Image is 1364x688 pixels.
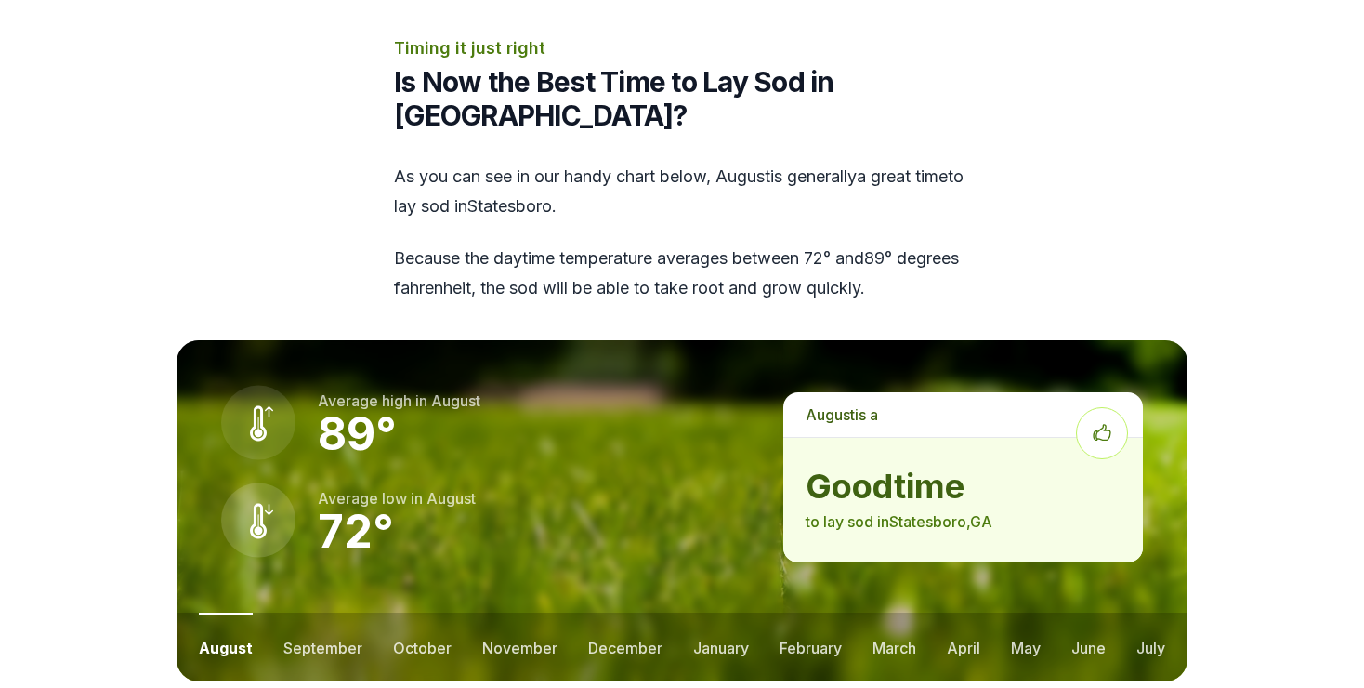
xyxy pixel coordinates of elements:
p: Because the daytime temperature averages between 72 ° and 89 ° degrees fahrenheit, the sod will b... [394,244,970,303]
button: june [1071,613,1106,681]
button: november [482,613,557,681]
button: september [283,613,362,681]
button: march [872,613,916,681]
strong: good time [806,468,1121,505]
span: august [806,405,855,424]
p: Average low in [318,487,476,509]
button: august [199,613,253,681]
button: may [1011,613,1041,681]
p: is a [783,392,1143,437]
span: august [431,391,480,410]
button: january [693,613,749,681]
p: Average high in [318,390,480,412]
p: to lay sod in Statesboro , GA [806,510,1121,533]
strong: 89 ° [318,406,397,461]
p: Timing it just right [394,35,970,61]
h2: Is Now the Best Time to Lay Sod in [GEOGRAPHIC_DATA]? [394,65,970,132]
button: april [947,613,980,681]
button: october [393,613,452,681]
button: december [588,613,662,681]
strong: 72 ° [318,504,394,559]
div: As you can see in our handy chart below, is generally a great time to lay sod in Statesboro . [394,162,970,303]
span: august [426,489,476,508]
button: july [1136,613,1165,681]
span: august [715,166,770,186]
button: february [780,613,842,681]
